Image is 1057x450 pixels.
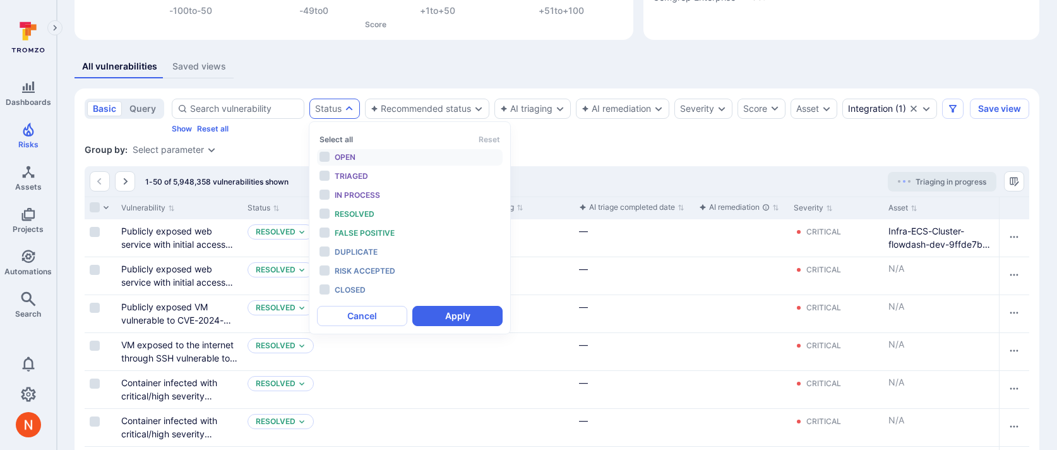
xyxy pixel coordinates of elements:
[335,209,374,219] span: Resolved
[909,104,919,114] button: Clear selection
[579,262,689,276] div: —
[335,266,395,276] span: Risk accepted
[999,257,1029,295] div: Cell for
[121,203,175,213] button: Sort by Vulnerability
[16,412,41,437] div: Neeren Patki
[574,371,694,408] div: Cell for aiCtx.triageFinishedAt
[1004,417,1024,437] button: Row actions menu
[806,341,841,351] div: Critical
[298,380,306,387] button: Expand dropdown
[90,303,100,313] span: Select row
[883,409,997,446] div: Cell for Asset
[999,333,1029,370] div: Cell for
[916,177,986,186] span: Triaging in progress
[90,341,100,351] span: Select row
[463,295,574,332] div: Cell for aiCtx
[412,306,503,326] button: Apply
[888,376,992,389] p: N/A
[90,417,100,427] span: Select row
[242,257,337,295] div: Cell for Status
[1004,341,1024,361] button: Row actions menu
[335,152,355,162] span: Open
[970,99,1029,119] button: Save view
[129,20,623,29] p: Score
[1004,265,1024,285] button: Row actions menu
[51,23,59,33] i: Expand navigation menu
[699,202,779,212] button: Sort by function(){return k.createElement(pN.A,{direction:"row",alignItems:"center",gap:4},k.crea...
[694,295,789,332] div: Cell for aiCtx.remediationStatus
[116,409,242,446] div: Cell for Vulnerability
[85,257,116,295] div: Cell for selection
[1004,171,1024,192] button: Manage columns
[1004,303,1024,323] button: Row actions menu
[789,295,883,332] div: Cell for Severity
[574,333,694,370] div: Cell for aiCtx.triageFinishedAt
[317,130,503,326] div: autocomplete options
[898,180,911,183] img: Loading...
[371,104,471,114] div: Recommended status
[315,104,342,114] button: Status
[500,104,552,114] button: AI triaging
[256,303,296,313] p: Resolved
[121,301,234,352] a: Publicly exposed VM vulnerable to CVE-2024-6387 (RCE vulnerabilities in OpenSSH)
[717,104,727,114] button: Expand dropdown
[821,104,832,114] button: Expand dropdown
[133,145,217,155] div: grouping parameters
[145,177,289,186] span: 1-50 of 5,948,358 vulnerabilities shown
[344,104,354,114] button: Expand dropdown
[335,190,380,200] span: In process
[888,300,992,313] p: N/A
[999,219,1029,257] div: Cell for
[253,4,376,17] div: -49 to 0
[298,304,306,312] button: Expand dropdown
[256,341,296,351] p: Resolved
[121,339,237,390] a: VM exposed to the internet through SSH vulnerable to CVE-2024-6387 (RCE vulnerabilities in OpenSSH)
[806,227,841,237] div: Critical
[574,409,694,446] div: Cell for aiCtx.triageFinishedAt
[256,379,296,389] button: Resolved
[582,104,651,114] div: AI remediation
[579,201,675,214] div: AI triage completed date
[319,135,353,144] button: Select all
[463,257,574,295] div: Cell for aiCtx
[888,203,917,213] button: Sort by Asset
[888,414,992,427] p: N/A
[579,224,689,238] div: —
[335,247,378,257] span: Duplicate
[242,333,337,370] div: Cell for Status
[18,140,39,149] span: Risks
[337,371,463,408] div: Cell for aiCtx.triageStatus
[888,226,991,276] a: Infra-ECS-Cluster-flowdash-dev-9ffde7b1-ECSAutoScalingGroup-WsxnjTN4RmOJ
[694,409,789,446] div: Cell for aiCtx.remediationStatus
[579,202,684,212] button: Sort by function(){return k.createElement(pN.A,{direction:"row",alignItems:"center",gap:4},k.crea...
[463,219,574,257] div: Cell for aiCtx
[579,414,689,427] div: —
[680,104,714,114] button: Severity
[90,379,100,389] span: Select row
[579,300,689,313] div: —
[743,102,767,115] div: Score
[335,228,395,238] span: False positive
[337,333,463,370] div: Cell for aiCtx.triageStatus
[789,257,883,295] div: Cell for Severity
[116,333,242,370] div: Cell for Vulnerability
[85,409,116,446] div: Cell for selection
[789,371,883,408] div: Cell for Severity
[256,417,296,427] p: Resolved
[848,104,893,114] div: Integration
[999,295,1029,332] div: Cell for
[796,104,819,114] div: Asset
[90,265,100,275] span: Select row
[883,257,997,295] div: Cell for Asset
[474,104,484,114] button: Expand dropdown
[298,418,306,425] button: Expand dropdown
[47,20,63,35] button: Expand navigation menu
[248,203,280,213] button: Sort by Status
[806,417,841,427] div: Critical
[242,295,337,332] div: Cell for Status
[121,264,235,327] a: Publicly exposed web service with initial access vulnerabilities and cleartext cloud keys grantin...
[133,145,204,155] button: Select parameter
[190,102,299,115] input: Search vulnerability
